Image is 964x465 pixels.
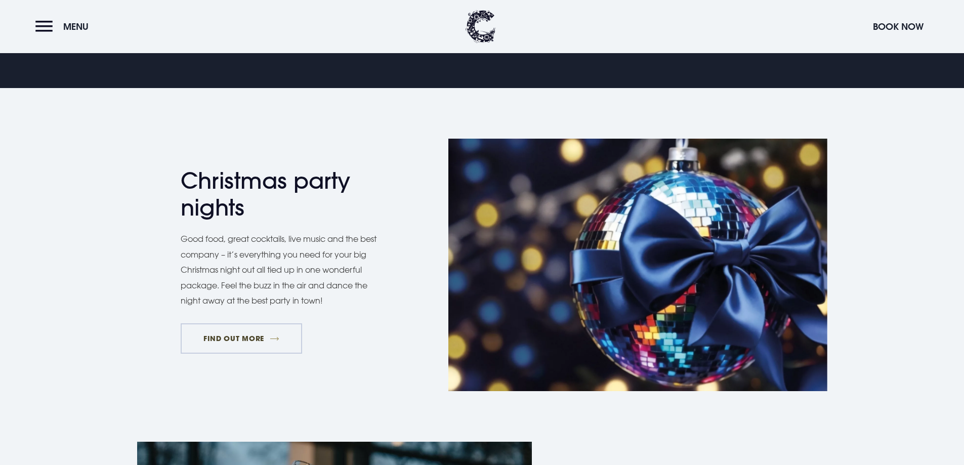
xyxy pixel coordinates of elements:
[448,139,827,391] img: Hotel Christmas in Northern Ireland
[63,21,89,32] span: Menu
[868,16,929,37] button: Book Now
[181,231,388,308] p: Good food, great cocktails, live music and the best company – it’s everything you need for your b...
[181,167,378,221] h2: Christmas party nights
[35,16,94,37] button: Menu
[466,10,496,43] img: Clandeboye Lodge
[181,323,303,354] a: FIND OUT MORE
